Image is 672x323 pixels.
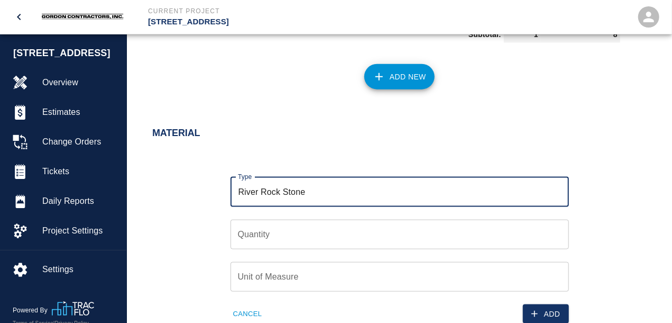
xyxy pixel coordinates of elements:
span: Project Settings [42,225,118,237]
span: Overview [42,76,118,89]
p: [STREET_ADDRESS] [148,16,393,28]
button: Cancel [231,306,265,322]
span: Estimates [42,106,118,119]
span: Daily Reports [42,195,118,208]
span: Change Orders [42,136,118,148]
button: Add New [364,64,435,89]
img: Gordon Contractors [38,12,127,21]
span: [STREET_ADDRESS] [13,46,121,60]
h2: Material [152,128,647,139]
label: Type [238,173,252,182]
p: Powered By [13,306,52,315]
iframe: Chat Widget [619,272,672,323]
span: Tickets [42,165,118,178]
img: TracFlo [52,301,94,316]
button: open drawer [6,4,32,30]
p: Current Project [148,6,393,16]
span: Settings [42,263,118,276]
